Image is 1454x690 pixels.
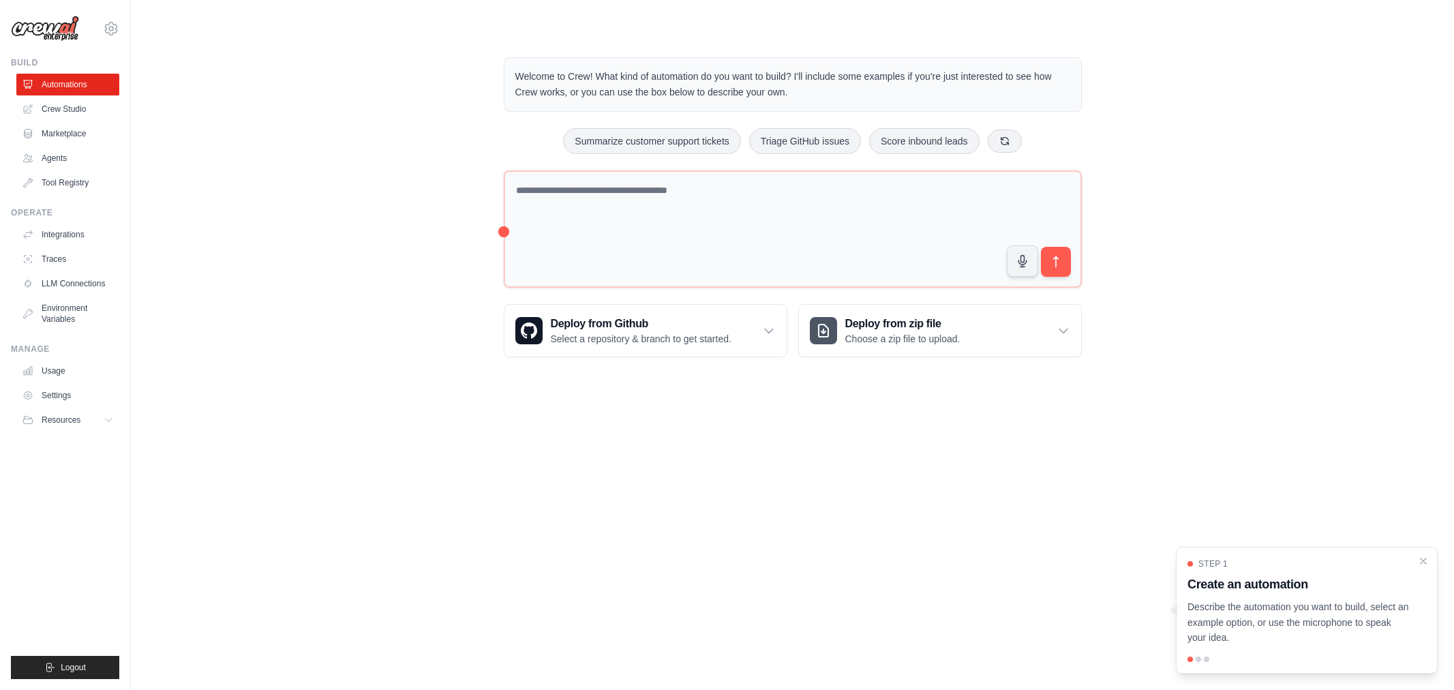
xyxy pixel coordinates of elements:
p: Welcome to Crew! What kind of automation do you want to build? I'll include some examples if you'... [515,69,1070,100]
button: Close walkthrough [1418,556,1429,567]
span: Step 1 [1198,558,1228,569]
div: Manage [11,344,119,355]
img: Logo [11,16,79,42]
a: Automations [16,74,119,95]
button: Summarize customer support tickets [563,128,740,154]
a: LLM Connections [16,273,119,295]
button: Score inbound leads [869,128,980,154]
p: Choose a zip file to upload. [845,332,960,346]
h3: Create an automation [1187,575,1410,594]
div: Operate [11,207,119,218]
span: Logout [61,662,86,673]
a: Environment Variables [16,297,119,330]
button: Triage GitHub issues [749,128,861,154]
p: Select a repository & branch to get started. [551,332,731,346]
a: Usage [16,360,119,382]
p: Describe the automation you want to build, select an example option, or use the microphone to spe... [1187,599,1410,646]
a: Traces [16,248,119,270]
h3: Deploy from zip file [845,316,960,332]
a: Agents [16,147,119,169]
a: Tool Registry [16,172,119,194]
a: Crew Studio [16,98,119,120]
span: Resources [42,415,80,425]
div: Build [11,57,119,68]
a: Integrations [16,224,119,245]
button: Logout [11,656,119,679]
h3: Deploy from Github [551,316,731,332]
a: Settings [16,385,119,406]
button: Resources [16,409,119,431]
a: Marketplace [16,123,119,145]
